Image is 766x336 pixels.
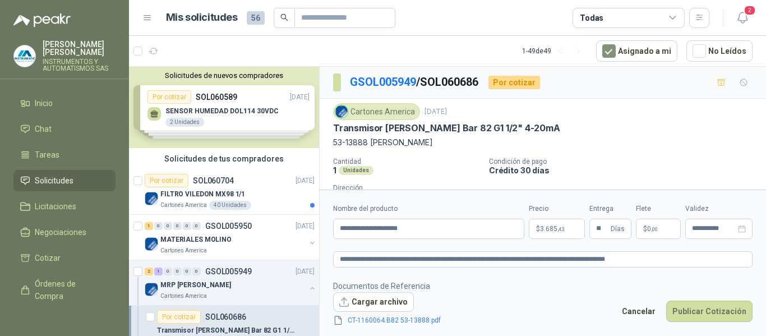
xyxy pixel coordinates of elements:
span: ,00 [651,226,658,232]
p: [DATE] [296,176,315,186]
a: Chat [13,118,116,140]
img: Company Logo [335,105,348,118]
p: $3.685,43 [529,219,585,239]
p: SOL060704 [193,177,234,185]
p: GSOL005950 [205,222,252,230]
button: Solicitudes de nuevos compradores [133,71,315,80]
div: Por cotizar [488,76,540,89]
div: 0 [173,222,182,230]
div: 0 [164,268,172,275]
span: $ [643,225,647,232]
img: Company Logo [145,192,158,205]
a: 1 0 0 0 0 0 GSOL005950[DATE] Company LogoMATERIALES MOLINOCartones America [145,219,317,255]
a: Órdenes de Compra [13,273,116,307]
span: Negociaciones [35,226,86,238]
button: No Leídos [686,40,753,62]
div: 0 [173,268,182,275]
a: 2 1 0 0 0 0 GSOL005949[DATE] Company LogoMRP [PERSON_NAME]Cartones America [145,265,317,301]
div: 0 [154,222,163,230]
label: Precio [529,204,585,214]
img: Logo peakr [13,13,71,27]
a: Tareas [13,144,116,165]
span: ,43 [557,226,564,232]
span: 0 [647,225,658,232]
p: MRP [PERSON_NAME] [160,280,231,291]
span: 2 [744,5,756,16]
p: Dirección [333,184,456,192]
p: SOL060686 [205,313,246,321]
label: Flete [636,204,681,214]
button: Asignado a mi [596,40,677,62]
label: Validez [685,204,753,214]
p: 1 [333,165,336,175]
span: Solicitudes [35,174,73,187]
a: GSOL005949 [350,75,416,89]
span: Días [611,219,625,238]
a: Cotizar [13,247,116,269]
label: Nombre del producto [333,204,524,214]
div: 0 [192,222,201,230]
div: Unidades [339,166,373,175]
button: Publicar Cotización [666,301,753,322]
p: INSTRUMENTOS Y AUTOMATISMOS SAS [43,58,116,72]
div: 0 [192,268,201,275]
p: Documentos de Referencia [333,280,459,292]
a: Negociaciones [13,222,116,243]
h1: Mis solicitudes [166,10,238,26]
p: / SOL060686 [350,73,479,91]
p: Cartones America [160,201,207,210]
span: Licitaciones [35,200,76,213]
a: CT-1160064 B82 53-13888.pdf [343,315,445,326]
span: 56 [247,11,265,25]
img: Company Logo [145,237,158,251]
div: 1 - 49 de 49 [522,42,587,60]
button: Cancelar [616,301,662,322]
p: Condición de pago [489,158,762,165]
p: [DATE] [424,107,447,117]
p: Transmisor [PERSON_NAME] Bar 82 G1 1/2" 4-20mA [333,122,560,134]
div: 40 Unidades [209,201,251,210]
p: Cantidad [333,158,480,165]
div: 0 [183,268,191,275]
span: Órdenes de Compra [35,278,105,302]
p: Transmisor [PERSON_NAME] Bar 82 G1 1/2" 4-20mA [157,325,297,336]
div: Por cotizar [145,174,188,187]
div: 1 [154,268,163,275]
span: Cotizar [35,252,61,264]
p: $ 0,00 [636,219,681,239]
div: 2 [145,268,153,275]
p: Crédito 30 días [489,165,762,175]
p: GSOL005949 [205,268,252,275]
p: 53-13888 [PERSON_NAME] [333,136,753,149]
p: [DATE] [296,266,315,277]
p: [PERSON_NAME] [PERSON_NAME] [43,40,116,56]
img: Company Logo [145,283,158,296]
div: 0 [183,222,191,230]
span: Tareas [35,149,59,161]
img: Company Logo [14,45,35,67]
p: MATERIALES MOLINO [160,234,232,245]
div: Solicitudes de nuevos compradoresPor cotizarSOL060589[DATE] SENSOR HUMEDAD DOL114 30VDC2 Unidades... [129,67,319,148]
div: Solicitudes de tus compradores [129,148,319,169]
div: Todas [580,12,603,24]
span: 3.685 [540,225,564,232]
a: Licitaciones [13,196,116,217]
div: 0 [164,222,172,230]
div: Cartones America [333,103,420,120]
p: FILTRO VILEDON MX98 1/1 [160,189,245,200]
div: 1 [145,222,153,230]
span: Inicio [35,97,53,109]
a: Solicitudes [13,170,116,191]
label: Entrega [589,204,631,214]
p: Cartones America [160,246,207,255]
div: Por cotizar [157,310,201,324]
span: Chat [35,123,52,135]
a: Por cotizarSOL060704[DATE] Company LogoFILTRO VILEDON MX98 1/1Cartones America40 Unidades [129,169,319,215]
p: Cartones America [160,292,207,301]
button: Cargar archivo [333,292,414,312]
p: [DATE] [296,221,315,232]
button: 2 [732,8,753,28]
a: Inicio [13,93,116,114]
span: search [280,13,288,21]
